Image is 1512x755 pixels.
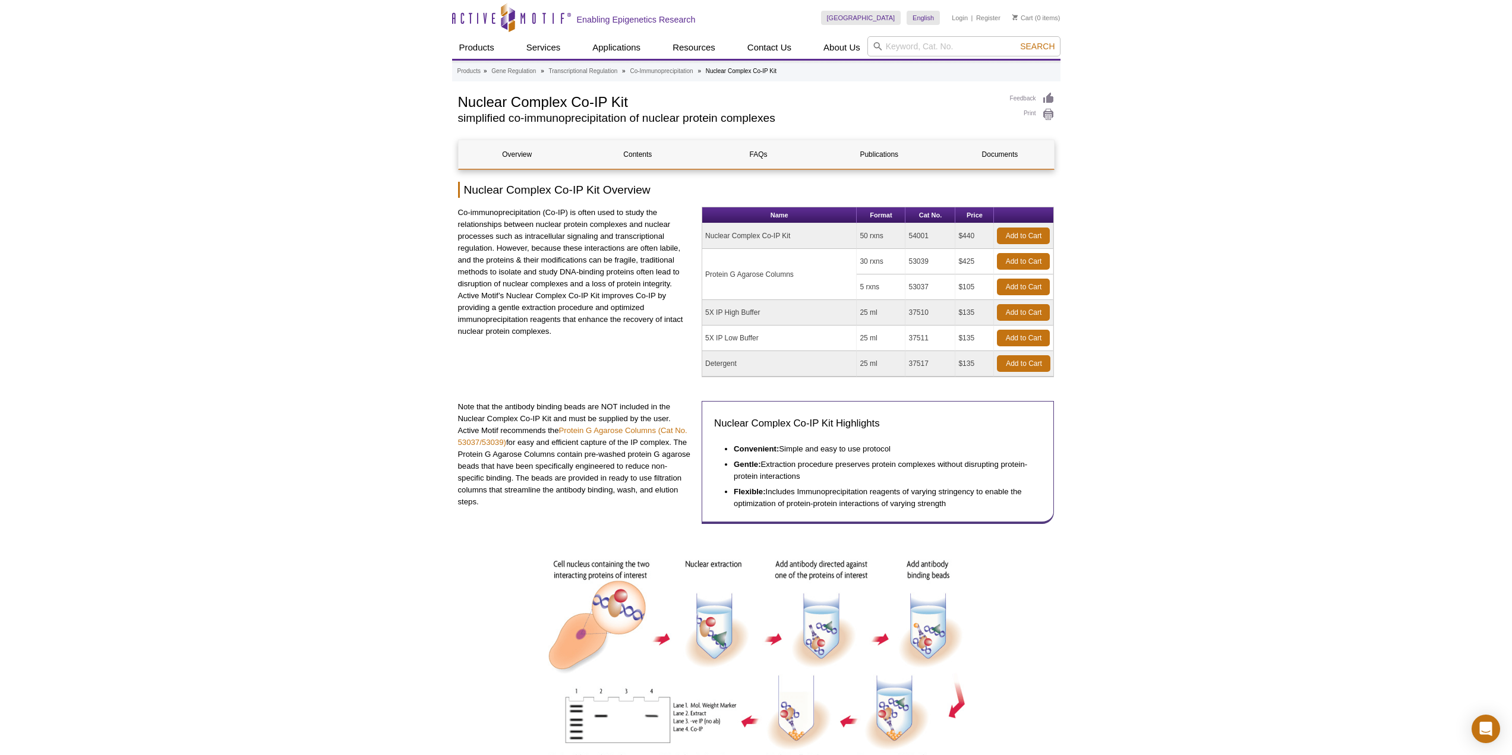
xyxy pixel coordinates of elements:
a: Add to Cart [997,228,1050,244]
td: 25 ml [857,300,905,326]
td: 50 rxns [857,223,905,249]
td: 5 rxns [857,274,905,300]
td: $425 [955,249,994,274]
li: » [697,68,701,74]
a: Publications [820,140,937,169]
a: Contents [579,140,696,169]
img: Your Cart [1012,14,1018,20]
td: 5X IP High Buffer [702,300,857,326]
li: | [971,11,973,25]
a: Feedback [1010,92,1055,105]
td: 53037 [905,274,955,300]
a: Applications [585,36,648,59]
td: Protein G Agarose Columns [702,249,857,300]
td: $135 [955,326,994,351]
td: Nuclear Complex Co-IP Kit [702,223,857,249]
a: Add to Cart [997,253,1050,270]
td: 53039 [905,249,955,274]
li: Simple and easy to use protocol [734,440,1030,455]
td: $105 [955,274,994,300]
h1: Nuclear Complex Co-IP Kit [458,92,998,110]
li: (0 items) [1012,11,1060,25]
td: $135 [955,351,994,377]
a: Add to Cart [997,304,1050,321]
a: Print [1010,108,1055,121]
a: Contact Us [740,36,798,59]
th: Price [955,207,994,223]
strong: Gentle: [734,460,760,469]
a: Register [976,14,1000,22]
strong: Flexible: [734,487,766,496]
a: Products [457,66,481,77]
a: Add to Cart [997,355,1050,372]
td: 30 rxns [857,249,905,274]
a: Login [952,14,968,22]
span: Search [1020,42,1055,51]
a: About Us [816,36,867,59]
td: 37517 [905,351,955,377]
td: Detergent [702,351,857,377]
a: Gene Regulation [491,66,536,77]
td: 37510 [905,300,955,326]
a: Documents [941,140,1058,169]
td: 25 ml [857,351,905,377]
li: Extraction procedure preserves protein complexes without disrupting protein-protein interactions [734,455,1030,482]
th: Cat No. [905,207,955,223]
a: Co-Immunoprecipitation [630,66,693,77]
td: 25 ml [857,326,905,351]
input: Keyword, Cat. No. [867,36,1060,56]
td: 54001 [905,223,955,249]
li: » [484,68,487,74]
a: Products [452,36,501,59]
p: Note that the antibody binding beads are NOT included in the Nuclear Complex Co-IP Kit and must b... [458,401,693,508]
a: Protein G Agarose Columns (Cat No. 53037/53039) [458,426,687,447]
div: Open Intercom Messenger [1472,715,1500,743]
a: Transcriptional Regulation [549,66,618,77]
td: 37511 [905,326,955,351]
a: FAQs [700,140,817,169]
li: » [541,68,544,74]
th: Name [702,207,857,223]
a: Resources [665,36,722,59]
a: Cart [1012,14,1033,22]
td: $135 [955,300,994,326]
h2: simplified co-immunoprecipitation of nuclear protein complexes [458,113,998,124]
td: $440 [955,223,994,249]
h2: Nuclear Complex Co-IP Kit Overview [458,182,1055,198]
li: » [622,68,626,74]
a: [GEOGRAPHIC_DATA] [821,11,901,25]
p: Co-immunoprecipitation (Co-IP) is often used to study the relationships between nuclear protein c... [458,207,693,337]
a: Services [519,36,568,59]
button: Search [1017,41,1058,52]
th: Format [857,207,905,223]
li: Includes Immunoprecipitation reagents of varying stringency to enable the optimization of protein... [734,482,1030,510]
strong: Convenient: [734,444,779,453]
h3: Nuclear Complex Co-IP Kit Highlights [714,416,1041,431]
a: Add to Cart [997,279,1050,295]
li: Nuclear Complex Co-IP Kit [706,68,776,74]
td: 5X IP Low Buffer [702,326,857,351]
a: English [907,11,940,25]
a: Overview [459,140,576,169]
h2: Enabling Epigenetics Research [577,14,696,25]
a: Add to Cart [997,330,1050,346]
